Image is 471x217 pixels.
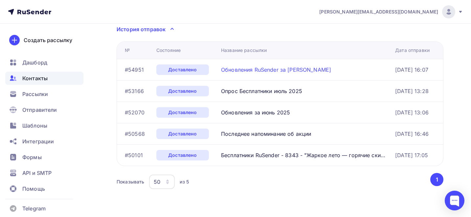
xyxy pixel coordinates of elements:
div: [DATE] 16:07 [395,66,428,74]
div: #50101 [125,151,143,159]
div: Состояние [156,47,181,54]
div: #54951 [125,66,144,74]
a: Контакты [5,72,83,85]
span: [PERSON_NAME][EMAIL_ADDRESS][DOMAIN_NAME] [319,9,438,15]
div: #53166 [125,87,144,95]
span: API и SMTP [22,169,52,177]
span: Шаблоны [22,122,47,130]
div: из 5 [180,179,189,185]
div: 50 [154,178,160,186]
button: 50 [149,174,175,189]
span: Дашборд [22,59,47,66]
a: Отправители [5,103,83,116]
div: #52070 [125,108,145,116]
span: Отправители [22,106,57,114]
a: [PERSON_NAME][EMAIL_ADDRESS][DOMAIN_NAME] [319,5,463,18]
div: История отправок [117,25,166,33]
div: [DATE] 16:46 [395,130,429,138]
div: #50568 [125,130,145,138]
ul: Pagination [429,173,444,186]
button: Go to page 1 [430,173,443,186]
a: Формы [5,151,83,164]
div: Доставлено [156,107,209,118]
a: Шаблоны [5,119,83,132]
div: Доставлено [156,129,209,139]
a: Опрос Бесплатники июль 2025 [221,88,302,94]
span: Контакты [22,74,48,82]
span: Интеграции [22,137,54,145]
div: [DATE] 13:06 [395,108,429,116]
span: Telegram [22,205,46,212]
div: Создать рассылку [24,36,72,44]
span: Формы [22,153,42,161]
span: Помощь [22,185,45,193]
div: Дата отправки [395,47,430,54]
a: Бесплатники RuSender - 8343 - "Жаркое лето — горячие скидки! 40% на тарифы" [221,152,437,158]
a: Рассылки [5,87,83,101]
div: Название рассылки [221,47,267,54]
span: Рассылки [22,90,48,98]
a: Обновления за июнь 2025 [221,109,290,116]
div: Доставлено [156,150,209,160]
a: Обновления RuSender за [PERSON_NAME] [221,66,331,73]
div: [DATE] 13:28 [395,87,429,95]
div: Доставлено [156,64,209,75]
a: Дашборд [5,56,83,69]
div: Доставлено [156,86,209,96]
div: № [125,47,130,54]
a: Последнее напоминание об акции [221,131,311,137]
div: [DATE] 17:05 [395,151,428,159]
div: Показывать [117,179,144,185]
